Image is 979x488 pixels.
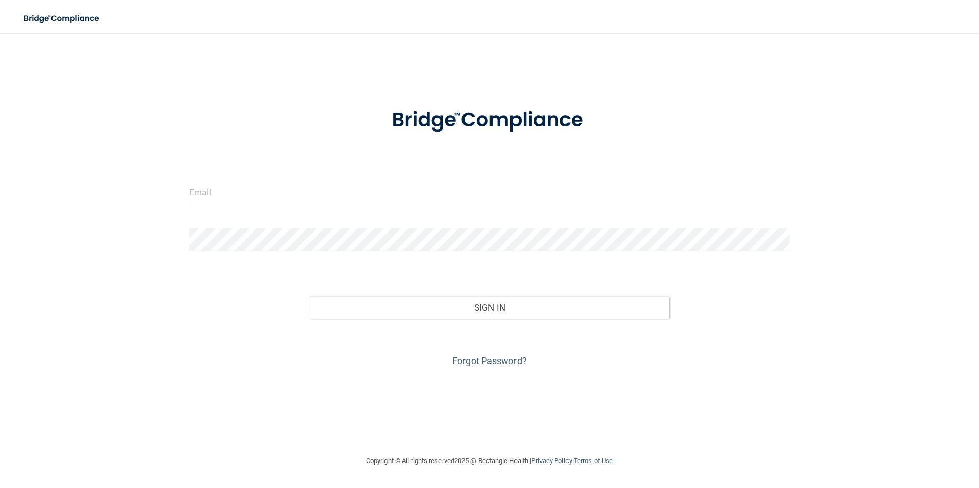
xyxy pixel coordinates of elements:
a: Terms of Use [574,457,613,465]
a: Privacy Policy [531,457,572,465]
img: bridge_compliance_login_screen.278c3ca4.svg [15,8,109,29]
div: Copyright © All rights reserved 2025 @ Rectangle Health | | [303,445,676,477]
a: Forgot Password? [452,355,527,366]
img: bridge_compliance_login_screen.278c3ca4.svg [371,94,608,147]
input: Email [189,181,790,203]
button: Sign In [310,296,670,319]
